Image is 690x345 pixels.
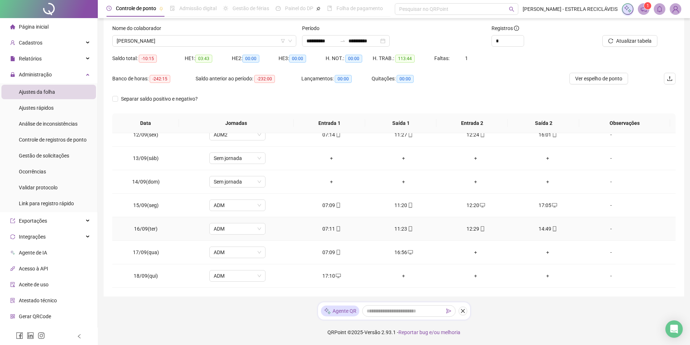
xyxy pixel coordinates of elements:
[446,225,506,233] div: 12:29
[150,75,170,83] span: -242:15
[585,119,664,127] span: Observações
[301,75,372,83] div: Lançamentos:
[327,6,332,11] span: book
[336,5,383,11] span: Folha de pagamento
[19,298,57,303] span: Atestado técnico
[301,131,362,139] div: 07:14
[10,282,15,287] span: audit
[335,250,341,255] span: mobile
[446,248,506,256] div: +
[112,24,166,32] label: Nome do colaborador
[77,334,82,339] span: left
[134,226,158,232] span: 16/09(ter)
[569,73,628,84] button: Ver espelho de ponto
[19,266,48,272] span: Acesso à API
[518,178,578,186] div: +
[373,178,434,186] div: +
[301,272,362,280] div: 17:10
[670,4,681,14] img: 64632
[460,308,465,314] span: close
[19,105,54,111] span: Ajustes rápidos
[640,6,647,12] span: notification
[301,178,362,186] div: +
[10,266,15,271] span: api
[616,37,652,45] span: Atualizar tabela
[254,75,275,83] span: -232:00
[373,248,434,256] div: 16:56
[214,223,261,234] span: ADM
[373,272,434,280] div: +
[214,129,261,140] span: ADM2
[446,178,506,186] div: +
[407,226,413,231] span: mobile
[518,131,578,139] div: 16:01
[365,113,436,133] th: Saída 1
[223,6,228,11] span: sun
[665,320,683,338] div: Open Intercom Messenger
[112,113,179,133] th: Data
[242,55,259,63] span: 00:00
[214,153,261,164] span: Sem jornada
[19,185,58,190] span: Validar protocolo
[373,131,434,139] div: 11:27
[340,38,346,44] span: swap-right
[579,113,670,133] th: Observações
[19,218,47,224] span: Exportações
[590,248,632,256] div: -
[395,55,415,63] span: 113:44
[321,306,359,316] div: Agente QR
[335,132,341,137] span: mobile
[407,203,413,208] span: mobile
[133,155,159,161] span: 13/09(sáb)
[324,307,331,315] img: sparkle-icon.fc2bf0ac1784a2077858766a79e2daf3.svg
[133,132,158,138] span: 12/09(sex)
[523,5,618,13] span: [PERSON_NAME] - ESTRELA RECICLÁVEIS
[518,248,578,256] div: +
[285,5,313,11] span: Painel do DP
[19,234,46,240] span: Integrações
[179,5,217,11] span: Admissão digital
[479,226,485,231] span: mobile
[335,273,341,278] span: desktop
[608,38,613,43] span: reload
[373,225,434,233] div: 11:23
[335,75,352,83] span: 00:00
[518,154,578,162] div: +
[10,40,15,45] span: user-add
[19,314,51,319] span: Gerar QRCode
[133,202,159,208] span: 15/09(seg)
[364,329,380,335] span: Versão
[19,137,87,143] span: Controle de registros de ponto
[492,24,519,32] span: Registros
[326,54,373,63] div: H. NOT.:
[590,201,632,209] div: -
[436,113,508,133] th: Entrada 2
[19,282,49,287] span: Aceite de uso
[134,273,158,279] span: 18/09(qui)
[446,201,506,209] div: 12:20
[294,113,365,133] th: Entrada 1
[407,250,413,255] span: desktop
[551,132,557,137] span: mobile
[10,314,15,319] span: qrcode
[19,250,47,256] span: Agente de IA
[407,132,413,137] span: mobile
[214,176,261,187] span: Sem jornada
[10,218,15,223] span: export
[133,249,159,255] span: 17/09(qua)
[575,75,622,83] span: Ver espelho de ponto
[19,201,74,206] span: Link para registro rápido
[19,56,42,62] span: Relatórios
[170,6,175,11] span: file-done
[195,55,212,63] span: 03:43
[551,203,557,208] span: desktop
[590,225,632,233] div: -
[335,203,341,208] span: mobile
[118,95,201,103] span: Separar saldo positivo e negativo?
[19,72,52,77] span: Administração
[624,5,632,13] img: sparkle-icon.fc2bf0ac1784a2077858766a79e2daf3.svg
[10,234,15,239] span: sync
[19,89,55,95] span: Ajustes da folha
[316,7,321,11] span: pushpin
[196,75,301,83] div: Saldo anterior ao período:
